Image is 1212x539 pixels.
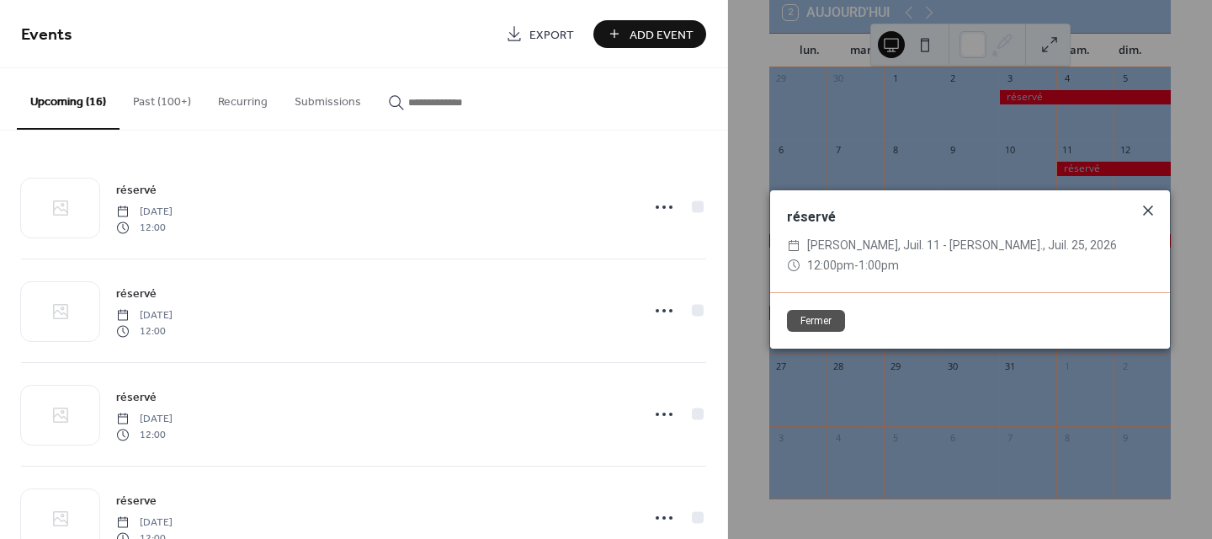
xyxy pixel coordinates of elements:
span: Events [21,19,72,51]
span: - [854,259,858,272]
div: ​ [787,236,800,256]
span: 12:00 [116,427,173,442]
span: [DATE] [116,205,173,220]
a: réserve [116,491,157,510]
div: ​ [787,256,800,276]
button: Past (100+) [120,68,205,128]
button: Add Event [593,20,706,48]
span: réservé [116,182,157,200]
span: Export [529,26,574,44]
div: réservé [770,207,1170,227]
span: réserve [116,493,157,510]
span: 1:00pm [858,259,899,272]
button: Fermer [787,310,845,332]
a: réservé [116,180,157,200]
span: réservé [116,286,157,303]
span: réservé [116,389,157,407]
span: [DATE] [116,515,173,531]
span: [PERSON_NAME], juil. 11 - [PERSON_NAME]., juil. 25, 2026 [807,236,1117,256]
button: Upcoming (16) [17,68,120,130]
span: 12:00pm [807,259,854,272]
a: réservé [116,284,157,303]
button: Submissions [281,68,375,128]
span: 12:00 [116,323,173,339]
span: 12:00 [116,220,173,235]
button: Recurring [205,68,281,128]
span: Add Event [630,26,694,44]
a: réservé [116,387,157,407]
a: Export [493,20,587,48]
span: [DATE] [116,412,173,427]
span: [DATE] [116,308,173,323]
